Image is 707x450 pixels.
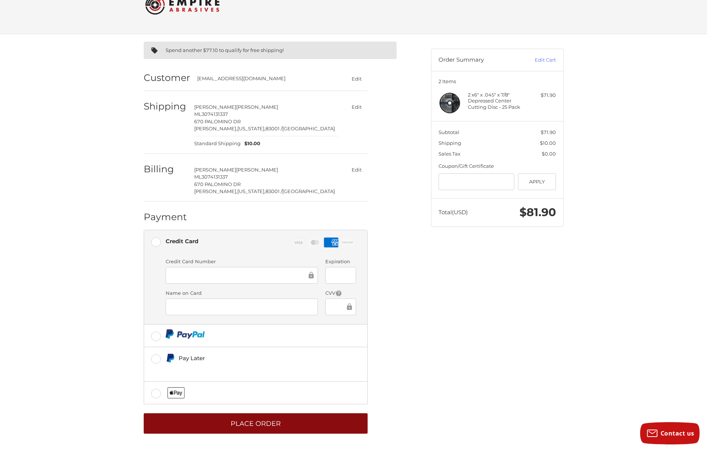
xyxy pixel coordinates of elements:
[439,151,460,157] span: Sales Tax
[194,111,202,117] span: ML
[439,78,556,84] h3: 2 Items
[144,413,368,434] button: Place Order
[194,174,202,180] span: ML
[236,167,278,173] span: [PERSON_NAME]
[265,188,282,194] span: 83001 /
[194,181,241,187] span: 670 PALOMINO DR
[640,422,700,444] button: Contact us
[166,353,175,363] img: Pay Later icon
[194,167,236,173] span: [PERSON_NAME]
[439,173,514,190] input: Gift Certificate or Coupon Code
[202,174,228,180] span: 3074131337
[527,92,556,99] div: $71.90
[346,164,368,175] button: Edit
[236,104,278,110] span: [PERSON_NAME]
[166,47,284,53] span: Spend another $77.10 to qualify for free shipping!
[439,129,459,135] span: Subtotal
[197,75,332,82] div: [EMAIL_ADDRESS][DOMAIN_NAME]
[194,188,237,194] span: [PERSON_NAME],
[542,151,556,157] span: $0.00
[661,429,694,437] span: Contact us
[171,271,307,280] iframe: To enrich screen reader interactions, please activate Accessibility in Grammarly extension settings
[166,329,205,339] img: PayPal icon
[282,125,335,131] span: [GEOGRAPHIC_DATA]
[541,129,556,135] span: $71.90
[346,73,368,84] button: Edit
[167,387,185,398] img: Applepay icon
[330,303,345,311] iframe: To enrich screen reader interactions, please activate Accessibility in Grammarly extension settings
[439,209,468,216] span: Total (USD)
[282,188,335,194] span: [GEOGRAPHIC_DATA]
[468,92,525,110] h4: 2 x 6" x .045" x 7/8" Depressed Center Cutting Disc - 25 Pack
[540,140,556,146] span: $10.00
[325,290,356,297] label: CVV
[194,104,236,110] span: [PERSON_NAME]
[144,72,190,84] h2: Customer
[325,258,356,265] label: Expiration
[439,140,461,146] span: Shipping
[202,111,228,117] span: 3074131337
[194,125,237,131] span: [PERSON_NAME],
[194,140,241,147] span: Standard Shipping
[439,163,556,170] div: Coupon/Gift Certificate
[346,102,368,112] button: Edit
[166,290,318,297] label: Name on Card
[237,125,265,131] span: [US_STATE],
[439,56,518,64] h3: Order Summary
[144,211,187,223] h2: Payment
[237,188,265,194] span: [US_STATE],
[518,173,556,190] button: Apply
[241,140,260,147] span: $10.00
[265,125,282,131] span: 83001 /
[144,163,187,175] h2: Billing
[171,303,313,311] iframe: To enrich screen reader interactions, please activate Accessibility in Grammarly extension settings
[330,271,351,280] iframe: To enrich screen reader interactions, please activate Accessibility in Grammarly extension settings
[179,352,316,364] div: Pay Later
[518,56,556,64] a: Edit Cart
[519,205,556,219] span: $81.90
[194,118,241,124] span: 670 PALOMINO DR
[166,366,316,372] iframe: PayPal Message 1
[166,258,318,265] label: Credit Card Number
[166,235,198,247] div: Credit Card
[144,101,187,112] h2: Shipping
